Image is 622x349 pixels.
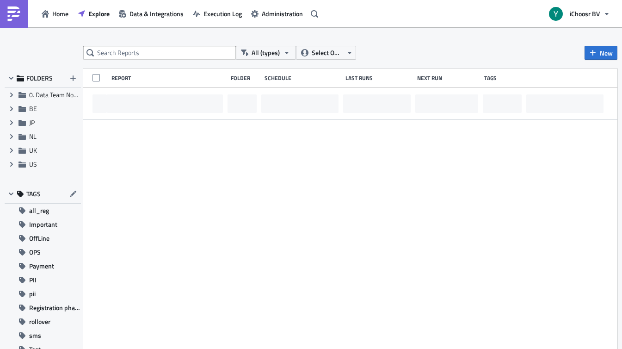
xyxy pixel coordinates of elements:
[246,6,308,21] button: Administration
[5,204,81,218] button: all_reg
[262,9,303,19] span: Administration
[29,218,57,231] span: Important
[29,273,37,287] span: PII
[6,6,21,21] img: PushMetrics
[114,6,188,21] button: Data & Integrations
[548,6,564,22] img: Avatar
[5,273,81,287] button: PII
[203,9,242,19] span: Execution Log
[29,159,37,169] span: US
[570,9,600,19] span: iChoosr BV
[52,9,68,19] span: Home
[600,48,613,58] span: New
[29,259,54,273] span: Payment
[29,301,81,315] span: Registration phase
[88,9,110,19] span: Explore
[29,329,41,343] span: sms
[29,204,49,218] span: all_reg
[585,46,617,60] button: New
[29,118,35,127] span: JP
[29,145,37,155] span: UK
[188,6,246,21] button: Execution Log
[111,75,226,81] div: Report
[296,46,356,60] button: Select Owner
[5,231,81,245] button: OffLine
[5,287,81,301] button: pii
[5,259,81,273] button: Payment
[26,190,41,198] span: TAGS
[29,90,124,100] span: 0. Data Team Notebooks & Reports
[129,9,184,19] span: Data & Integrations
[37,6,73,21] button: Home
[236,46,296,60] button: All (types)
[5,315,81,329] button: rollover
[29,315,50,329] span: rollover
[5,301,81,315] button: Registration phase
[29,287,36,301] span: pii
[417,75,480,81] div: Next Run
[29,131,37,141] span: NL
[29,245,41,259] span: OPS
[29,231,49,245] span: OffLine
[345,75,413,81] div: Last Runs
[312,48,343,58] span: Select Owner
[29,104,37,113] span: BE
[26,74,53,82] span: FOLDERS
[231,75,259,81] div: Folder
[252,48,280,58] span: All (types)
[73,6,114,21] button: Explore
[5,245,81,259] button: OPS
[265,75,341,81] div: Schedule
[543,4,615,24] button: iChoosr BV
[83,46,236,60] input: Search Reports
[484,75,523,81] div: Tags
[5,329,81,343] button: sms
[5,218,81,231] button: Important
